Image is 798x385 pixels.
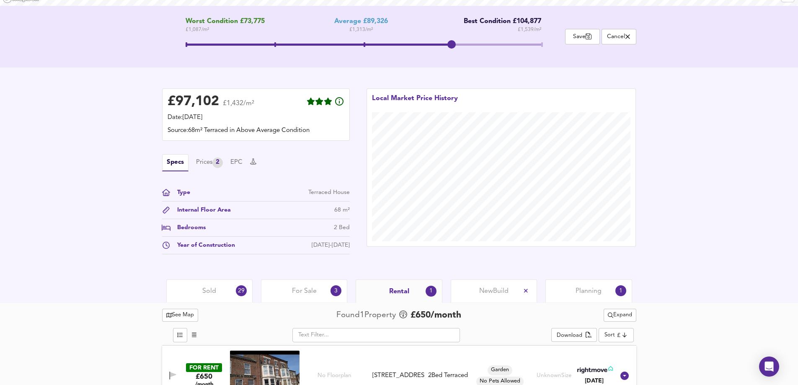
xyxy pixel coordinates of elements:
[620,371,630,381] svg: Show Details
[196,158,223,168] div: Prices
[372,94,458,112] div: Local Market Price History
[308,188,350,197] div: Terraced House
[576,377,613,385] div: [DATE]
[162,309,199,322] button: See Map
[166,310,194,320] span: See Map
[334,18,388,26] div: Average £89,326
[426,286,436,297] div: 1
[162,154,189,171] button: Specs
[349,26,373,34] span: £ 1,313 / m²
[389,287,409,296] span: Rental
[168,113,344,122] div: Date: [DATE]
[186,18,265,26] span: Worst Condition £73,775
[488,365,512,375] div: Garden
[599,328,633,342] div: Sort
[336,310,398,321] div: Found 1 Propert y
[557,331,582,341] div: Download
[576,287,602,296] span: Planning
[168,126,344,135] div: Source: 68m² Terraced in Above Average Condition
[202,287,216,296] span: Sold
[565,29,600,44] button: Save
[230,158,243,167] button: EPC
[457,18,541,26] div: Best Condition £104,877
[606,33,632,41] span: Cancel
[223,100,254,112] span: £1,432/m²
[212,158,223,168] div: 2
[170,241,235,250] div: Year of Construction
[518,26,541,34] span: £ 1,539 / m²
[602,29,636,44] button: Cancel
[186,363,222,372] div: FOR RENT
[551,328,597,342] div: split button
[479,287,509,296] span: New Build
[186,26,265,34] span: £ 1,087 / m²
[170,206,231,214] div: Internal Floor Area
[372,371,425,380] div: [STREET_ADDRESS]
[537,372,572,380] div: Unknown Size
[196,158,223,168] button: Prices2
[615,285,626,296] div: 1
[488,366,512,374] span: Garden
[604,331,615,339] div: Sort
[411,309,461,322] span: £ 650 /month
[551,328,597,342] button: Download
[334,223,350,232] div: 2 Bed
[428,371,468,380] div: 2 Bed Terraced
[334,206,350,214] div: 68 m²
[604,309,636,322] button: Expand
[570,33,595,41] span: Save
[168,96,219,108] div: £ 97,102
[292,328,460,342] input: Text Filter...
[476,377,524,385] span: No Pets Allowed
[236,285,247,296] div: 29
[331,285,341,296] div: 3
[604,309,636,322] div: split button
[608,310,632,320] span: Expand
[170,188,190,197] div: Type
[318,372,351,380] span: No Floorplan
[170,223,206,232] div: Bedrooms
[369,371,428,380] div: Larchfield House, Darlington, DL3
[312,241,350,250] div: [DATE]-[DATE]
[292,287,317,296] span: For Sale
[759,357,779,377] div: Open Intercom Messenger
